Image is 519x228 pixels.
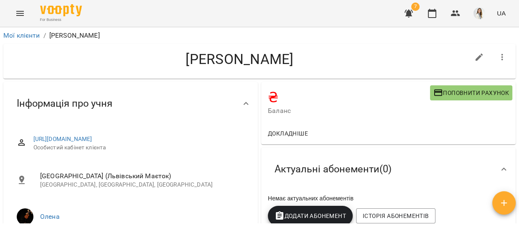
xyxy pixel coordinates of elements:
li: / [43,31,46,41]
img: Voopty Logo [40,4,82,16]
button: Menu [10,3,30,23]
h4: [PERSON_NAME] [10,51,469,68]
span: Докладніше [268,128,308,138]
span: Додати Абонемент [275,211,346,221]
span: Поповнити рахунок [433,88,509,98]
span: Історія абонементів [363,211,429,221]
img: Олена [17,208,33,225]
span: UA [497,9,506,18]
h4: ₴ [268,89,430,106]
span: Баланс [268,106,430,116]
button: Додати Абонемент [268,206,353,226]
span: [GEOGRAPHIC_DATA] (Львівський Маєток) [40,171,244,181]
img: abcb920824ed1c0b1cb573ad24907a7f.png [473,8,485,19]
p: [PERSON_NAME] [49,31,100,41]
span: Інформація про учня [17,97,112,110]
a: Мої клієнти [3,31,40,39]
button: UA [494,5,509,21]
a: Олена [40,213,60,220]
p: [GEOGRAPHIC_DATA], [GEOGRAPHIC_DATA], [GEOGRAPHIC_DATA] [40,181,244,189]
nav: breadcrumb [3,31,516,41]
div: Інформація про учня [3,82,258,125]
button: Історія абонементів [356,208,435,223]
span: Актуальні абонементи ( 0 ) [275,163,392,176]
span: Особистий кабінет клієнта [33,143,244,152]
a: [URL][DOMAIN_NAME] [33,136,92,142]
div: Немає актуальних абонементів [266,192,511,204]
button: Поповнити рахунок [430,85,512,100]
button: Докладніше [265,126,311,141]
span: 7 [411,3,420,11]
div: Актуальні абонементи(0) [261,148,516,191]
span: For Business [40,17,82,23]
